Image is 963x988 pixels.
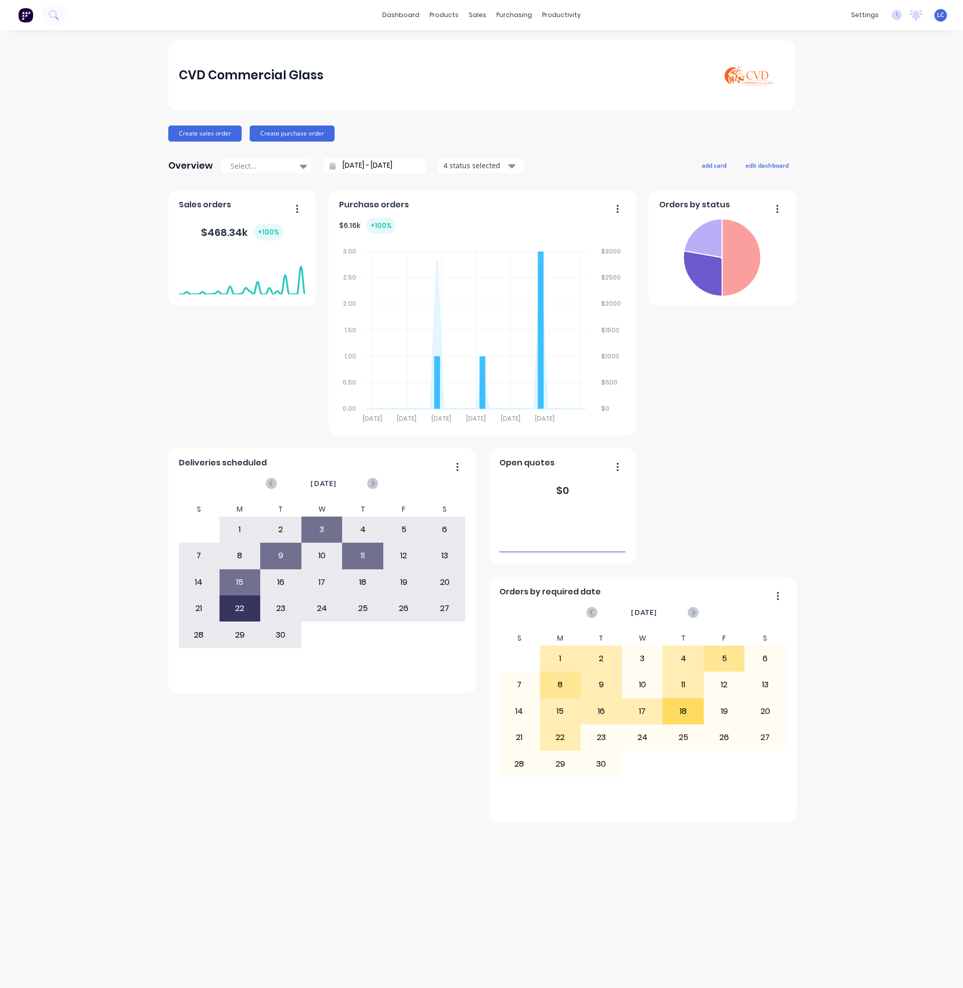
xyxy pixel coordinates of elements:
[343,378,356,387] tspan: 0.50
[846,8,884,23] div: settings
[659,199,730,211] span: Orders by status
[602,378,618,387] tspan: $500
[663,699,703,724] div: 18
[602,405,610,413] tspan: $0
[178,502,220,517] div: S
[302,517,342,542] div: 3
[220,570,260,595] div: 15
[581,751,621,776] div: 30
[179,570,219,595] div: 14
[581,725,621,750] div: 23
[432,415,452,423] tspan: [DATE]
[18,8,33,23] img: Factory
[541,672,581,697] div: 8
[179,457,267,469] span: Deliveries scheduled
[310,478,337,489] span: [DATE]
[220,517,260,542] div: 1
[343,247,356,256] tspan: 3.00
[631,607,657,618] span: [DATE]
[581,646,621,671] div: 2
[339,199,409,211] span: Purchase orders
[541,699,581,724] div: 15
[466,415,486,423] tspan: [DATE]
[377,8,424,23] a: dashboard
[438,158,523,173] button: 4 status selected
[424,570,465,595] div: 20
[704,672,744,697] div: 12
[302,596,342,621] div: 24
[744,631,786,646] div: S
[499,457,555,469] span: Open quotes
[201,224,283,240] div: $ 468.34k
[220,543,260,568] div: 8
[663,631,704,646] div: T
[602,247,621,256] tspan: $3000
[343,570,383,595] div: 18
[704,631,745,646] div: F
[343,299,356,308] tspan: 2.00
[745,646,785,671] div: 6
[261,517,301,542] div: 2
[556,483,569,498] div: $ 0
[168,156,213,176] div: Overview
[499,725,540,750] div: 21
[695,159,733,172] button: add card
[343,596,383,621] div: 25
[541,725,581,750] div: 22
[602,299,621,308] tspan: $2000
[424,8,464,23] div: products
[343,405,356,413] tspan: 0.00
[220,596,260,621] div: 22
[937,11,944,20] span: LC
[745,672,785,697] div: 13
[622,631,663,646] div: W
[714,49,784,102] img: CVD Commercial Glass
[301,502,343,517] div: W
[663,646,703,671] div: 4
[501,415,520,423] tspan: [DATE]
[424,596,465,621] div: 27
[424,502,465,517] div: S
[491,8,537,23] div: purchasing
[499,751,540,776] div: 28
[622,725,663,750] div: 24
[663,672,703,697] div: 11
[663,725,703,750] div: 25
[397,415,417,423] tspan: [DATE]
[602,352,620,360] tspan: $1000
[581,672,621,697] div: 9
[363,415,382,423] tspan: [DATE]
[220,502,261,517] div: M
[424,517,465,542] div: 6
[464,8,491,23] div: sales
[179,543,219,568] div: 7
[179,622,219,647] div: 28
[345,326,356,334] tspan: 1.50
[581,631,622,646] div: T
[499,631,540,646] div: S
[622,646,663,671] div: 3
[261,543,301,568] div: 9
[499,699,540,724] div: 14
[704,646,744,671] div: 5
[745,725,785,750] div: 27
[739,159,795,172] button: edit dashboard
[745,699,785,724] div: 20
[302,543,342,568] div: 10
[343,273,356,282] tspan: 2.50
[384,596,424,621] div: 26
[343,543,383,568] div: 11
[250,126,335,142] button: Create purchase order
[261,622,301,647] div: 30
[622,699,663,724] div: 17
[339,217,396,234] div: $ 6.16k
[261,596,301,621] div: 23
[384,517,424,542] div: 5
[622,672,663,697] div: 10
[179,199,231,211] span: Sales orders
[540,631,581,646] div: M
[384,543,424,568] div: 12
[366,217,396,234] div: + 100 %
[260,502,301,517] div: T
[302,570,342,595] div: 17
